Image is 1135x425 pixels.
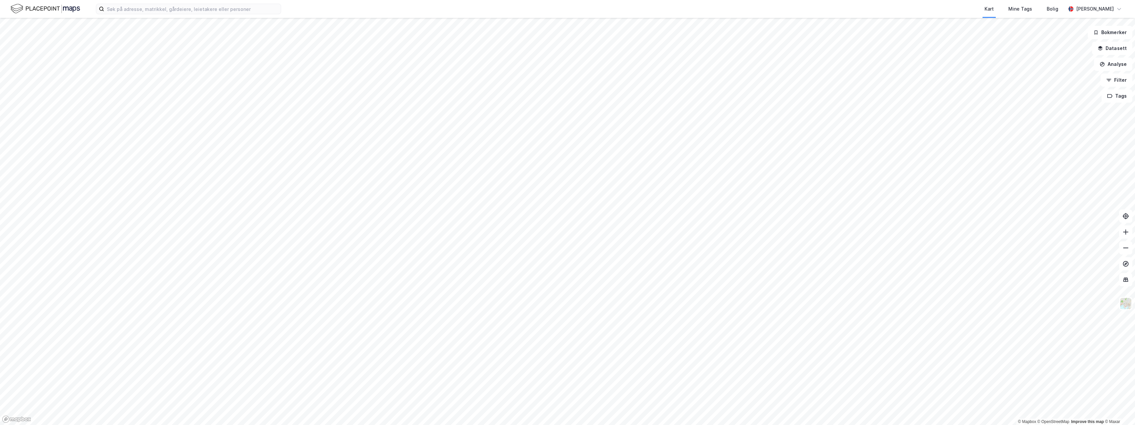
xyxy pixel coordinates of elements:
[1102,89,1132,103] button: Tags
[1018,419,1036,424] a: Mapbox
[985,5,994,13] div: Kart
[1047,5,1058,13] div: Bolig
[1076,5,1114,13] div: [PERSON_NAME]
[11,3,80,15] img: logo.f888ab2527a4732fd821a326f86c7f29.svg
[1008,5,1032,13] div: Mine Tags
[1094,58,1132,71] button: Analyse
[1101,73,1132,87] button: Filter
[1088,26,1132,39] button: Bokmerker
[1119,297,1132,310] img: Z
[2,415,31,423] a: Mapbox homepage
[104,4,281,14] input: Søk på adresse, matrikkel, gårdeiere, leietakere eller personer
[1071,419,1104,424] a: Improve this map
[1102,393,1135,425] div: Kontrollprogram for chat
[1092,42,1132,55] button: Datasett
[1037,419,1070,424] a: OpenStreetMap
[1102,393,1135,425] iframe: Chat Widget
